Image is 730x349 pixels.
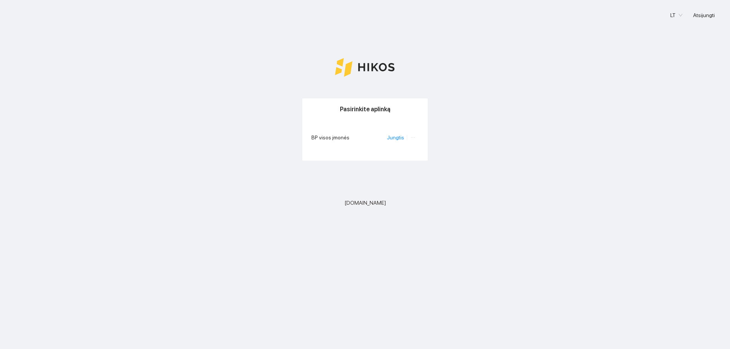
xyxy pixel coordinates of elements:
[670,9,682,21] span: LT
[311,129,419,146] li: BP visos įmonės
[311,98,419,120] div: Pasirinkite aplinką
[387,134,404,141] a: Jungtis
[344,199,386,207] span: [DOMAIN_NAME]
[410,135,416,140] span: ellipsis
[693,11,715,19] span: Atsijungti
[687,9,721,21] button: Atsijungti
